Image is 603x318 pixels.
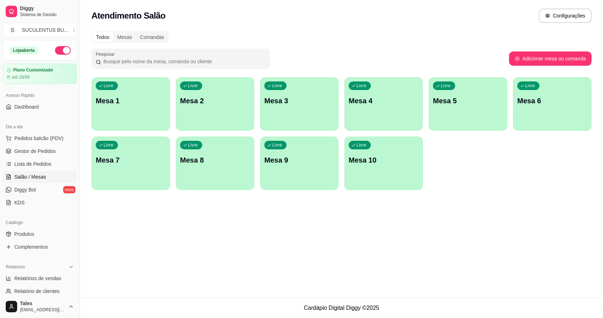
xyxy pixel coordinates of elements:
[101,58,266,65] input: Pesquisar
[260,136,339,190] button: LivreMesa 9
[14,243,48,250] span: Complementos
[14,275,61,282] span: Relatórios de vendas
[113,32,136,42] div: Mesas
[14,135,64,142] span: Pedidos balcão (PDV)
[509,51,592,66] button: Adicionar mesa ou comanda
[3,121,77,133] div: Dia a dia
[96,155,166,165] p: Mesa 7
[14,160,51,168] span: Lista de Pedidos
[14,230,34,238] span: Produtos
[80,298,603,318] footer: Cardápio Digital Diggy © 2025
[344,136,423,190] button: LivreMesa 10
[91,10,165,21] h2: Atendimento Salão
[12,74,30,80] article: até 29/09
[96,51,117,57] label: Pesquisar
[344,77,423,131] button: LivreMesa 4
[3,241,77,253] a: Complementos
[3,273,77,284] a: Relatórios de vendas
[176,77,254,131] button: LivreMesa 2
[91,77,170,131] button: LivreMesa 1
[3,285,77,297] a: Relatório de clientes
[349,96,419,106] p: Mesa 4
[3,3,77,20] a: DiggySistema de Gestão
[13,68,53,73] article: Plano Customizado
[3,64,77,84] a: Plano Customizadoaté 29/09
[3,23,77,37] button: Select a team
[525,83,535,89] p: Livre
[55,46,71,55] button: Alterar Status
[517,96,587,106] p: Mesa 6
[20,12,74,18] span: Sistema de Gestão
[92,32,113,42] div: Todos
[260,77,339,131] button: LivreMesa 3
[3,101,77,113] a: Dashboard
[96,96,166,106] p: Mesa 1
[441,83,451,89] p: Livre
[22,26,68,34] div: SUCULENTUS BU ...
[3,171,77,183] a: Salão / Mesas
[429,77,507,131] button: LivreMesa 5
[14,288,60,295] span: Relatório de clientes
[91,136,170,190] button: LivreMesa 7
[104,142,114,148] p: Livre
[14,173,46,180] span: Salão / Mesas
[9,26,16,34] span: S
[433,96,503,106] p: Mesa 5
[9,46,39,54] div: Loja aberta
[357,83,367,89] p: Livre
[14,199,25,206] span: KDS
[180,155,250,165] p: Mesa 8
[272,142,282,148] p: Livre
[136,32,168,42] div: Comandas
[14,148,56,155] span: Gestor de Pedidos
[513,77,592,131] button: LivreMesa 6
[264,155,334,165] p: Mesa 9
[6,264,25,270] span: Relatórios
[20,300,65,307] span: Tales
[20,307,65,313] span: [EMAIL_ADDRESS][DOMAIN_NAME]
[3,184,77,195] a: Diggy Botnovo
[3,298,77,315] button: Tales[EMAIL_ADDRESS][DOMAIN_NAME]
[3,197,77,208] a: KDS
[104,83,114,89] p: Livre
[3,158,77,170] a: Lista de Pedidos
[3,133,77,144] button: Pedidos balcão (PDV)
[3,145,77,157] a: Gestor de Pedidos
[3,228,77,240] a: Produtos
[539,9,592,23] button: Configurações
[14,186,36,193] span: Diggy Bot
[349,155,419,165] p: Mesa 10
[272,83,282,89] p: Livre
[3,90,77,101] div: Acesso Rápido
[188,83,198,89] p: Livre
[180,96,250,106] p: Mesa 2
[3,217,77,228] div: Catálogo
[176,136,254,190] button: LivreMesa 8
[357,142,367,148] p: Livre
[264,96,334,106] p: Mesa 3
[188,142,198,148] p: Livre
[20,5,74,12] span: Diggy
[14,103,39,110] span: Dashboard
